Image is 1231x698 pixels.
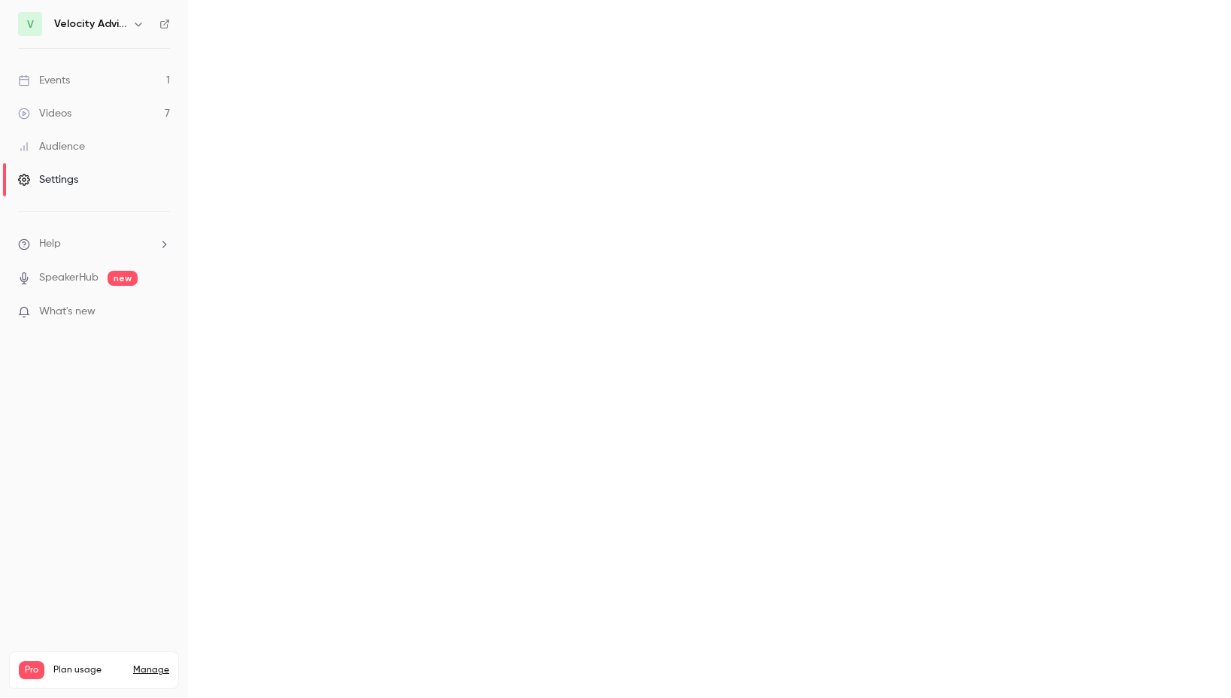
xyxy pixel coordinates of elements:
div: Settings [18,172,78,187]
span: Pro [19,661,44,679]
iframe: Noticeable Trigger [152,305,170,319]
span: What's new [39,304,96,320]
div: Videos [18,106,71,121]
li: help-dropdown-opener [18,236,170,252]
span: V [27,17,34,32]
div: Audience [18,139,85,154]
div: Events [18,73,70,88]
span: new [108,271,138,286]
a: SpeakerHub [39,270,99,286]
h6: Velocity Advisory Group [54,17,126,32]
span: Help [39,236,61,252]
span: Plan usage [53,664,124,676]
a: Manage [133,664,169,676]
